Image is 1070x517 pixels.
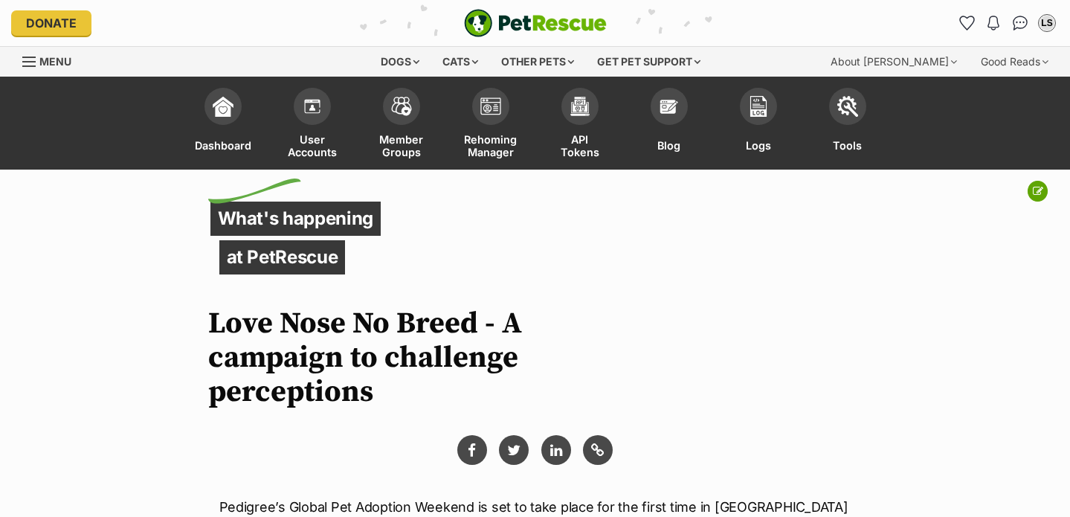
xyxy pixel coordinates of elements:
img: blogs-icon-e71fceff818bbaa76155c998696f2ea9b8fc06abc828b24f45ee82a475c2fd99.svg [659,96,680,117]
img: tools-icon-677f8b7d46040df57c17cb185196fc8e01b2b03676c49af7ba82c462532e62ee.svg [837,96,858,117]
div: Cats [432,47,489,77]
img: chat-41dd97257d64d25036548639549fe6c8038ab92f7586957e7f3b1b290dea8141.svg [1013,16,1028,30]
span: User Accounts [286,132,338,158]
button: Notifications [982,11,1005,35]
a: Rehoming Manager [446,80,535,170]
div: Dogs [370,47,430,77]
img: team-members-icon-5396bd8760b3fe7c0b43da4ab00e1e3bb1a5d9ba89233759b79545d2d3fc5d0d.svg [391,97,412,116]
img: notifications-46538b983faf8c2785f20acdc204bb7945ddae34d4c08c2a6579f10ce5e182be.svg [987,16,999,30]
h1: Love Nose No Breed - A campaign to challenge perceptions [208,306,634,409]
a: Donate [11,10,91,36]
img: decorative flick [208,179,301,204]
span: Logs [746,132,771,158]
a: Logs [714,80,803,170]
div: LS [1040,16,1054,30]
div: Get pet support [587,47,711,77]
a: Member Groups [357,80,446,170]
a: Favourites [955,11,979,35]
a: Conversations [1008,11,1032,35]
span: Tools [833,132,862,158]
a: Dashboard [178,80,268,170]
img: dashboard-icon-eb2f2d2d3e046f16d808141f083e7271f6b2e854fb5c12c21221c1fb7104beca.svg [213,96,233,117]
a: User Accounts [268,80,357,170]
img: logs-icon-5bf4c29380941ae54b88474b1138927238aebebbc450bc62c8517511492d5a22.svg [748,96,769,117]
a: Share via Twitter [499,435,529,465]
button: Copy link [583,435,613,465]
div: About [PERSON_NAME] [820,47,967,77]
a: API Tokens [535,80,625,170]
span: Menu [39,55,71,68]
a: Menu [22,47,82,74]
img: api-icon-849e3a9e6f871e3acf1f60245d25b4cd0aad652aa5f5372336901a6a67317bd8.svg [570,96,590,117]
a: Tools [803,80,892,170]
span: API Tokens [554,132,606,158]
span: Blog [657,132,680,158]
img: members-icon-d6bcda0bfb97e5ba05b48644448dc2971f67d37433e5abca221da40c41542bd5.svg [302,96,323,117]
a: PetRescue [464,9,607,37]
button: Share via facebook [457,435,487,465]
img: logo-e224e6f780fb5917bec1dbf3a21bbac754714ae5b6737aabdf751b685950b380.svg [464,9,607,37]
span: Member Groups [376,132,428,158]
button: My account [1035,11,1059,35]
span: Dashboard [195,132,251,158]
a: Share via Linkedin [541,435,571,465]
img: group-profile-icon-3fa3cf56718a62981997c0bc7e787c4b2cf8bcc04b72c1350f741eb67cf2f40e.svg [480,97,501,115]
a: Blog [625,80,714,170]
p: What's happening [210,202,381,236]
ul: Account quick links [955,11,1059,35]
div: Other pets [491,47,584,77]
p: at PetRescue [219,240,346,274]
div: Good Reads [970,47,1059,77]
span: Rehoming Manager [464,132,517,158]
